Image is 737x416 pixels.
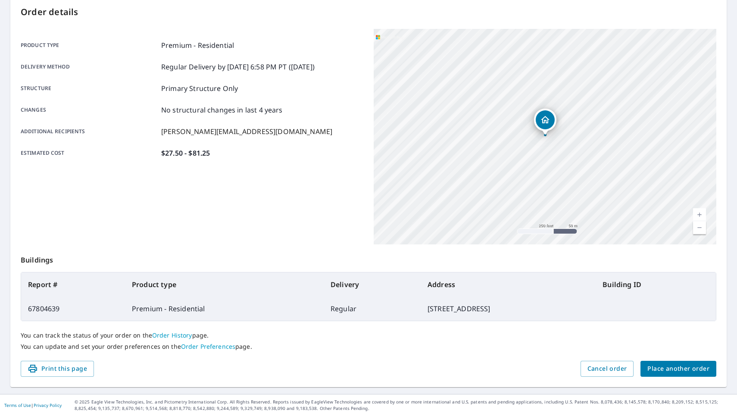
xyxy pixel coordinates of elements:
[161,40,234,50] p: Premium - Residential
[125,272,324,297] th: Product type
[693,221,706,234] a: Current Level 17, Zoom Out
[161,105,283,115] p: No structural changes in last 4 years
[125,297,324,321] td: Premium - Residential
[4,403,62,408] p: |
[21,62,158,72] p: Delivery method
[21,343,716,350] p: You can update and set your order preferences on the page.
[693,208,706,221] a: Current Level 17, Zoom In
[161,126,332,137] p: [PERSON_NAME][EMAIL_ADDRESS][DOMAIN_NAME]
[534,109,556,135] div: Dropped pin, building 1, Residential property, 5440 Spur Cross Trl Parker, CO 80134
[324,272,421,297] th: Delivery
[21,272,125,297] th: Report #
[324,297,421,321] td: Regular
[21,244,716,272] p: Buildings
[421,272,596,297] th: Address
[21,83,158,94] p: Structure
[161,83,238,94] p: Primary Structure Only
[596,272,716,297] th: Building ID
[21,361,94,377] button: Print this page
[21,40,158,50] p: Product type
[587,363,627,374] span: Cancel order
[21,297,125,321] td: 67804639
[647,363,709,374] span: Place another order
[34,402,62,408] a: Privacy Policy
[75,399,733,412] p: © 2025 Eagle View Technologies, Inc. and Pictometry International Corp. All Rights Reserved. Repo...
[421,297,596,321] td: [STREET_ADDRESS]
[640,361,716,377] button: Place another order
[21,332,716,339] p: You can track the status of your order on the page.
[581,361,634,377] button: Cancel order
[21,105,158,115] p: Changes
[21,126,158,137] p: Additional recipients
[21,148,158,158] p: Estimated cost
[21,6,716,19] p: Order details
[161,148,210,158] p: $27.50 - $81.25
[161,62,315,72] p: Regular Delivery by [DATE] 6:58 PM PT ([DATE])
[152,331,192,339] a: Order History
[28,363,87,374] span: Print this page
[181,342,235,350] a: Order Preferences
[4,402,31,408] a: Terms of Use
